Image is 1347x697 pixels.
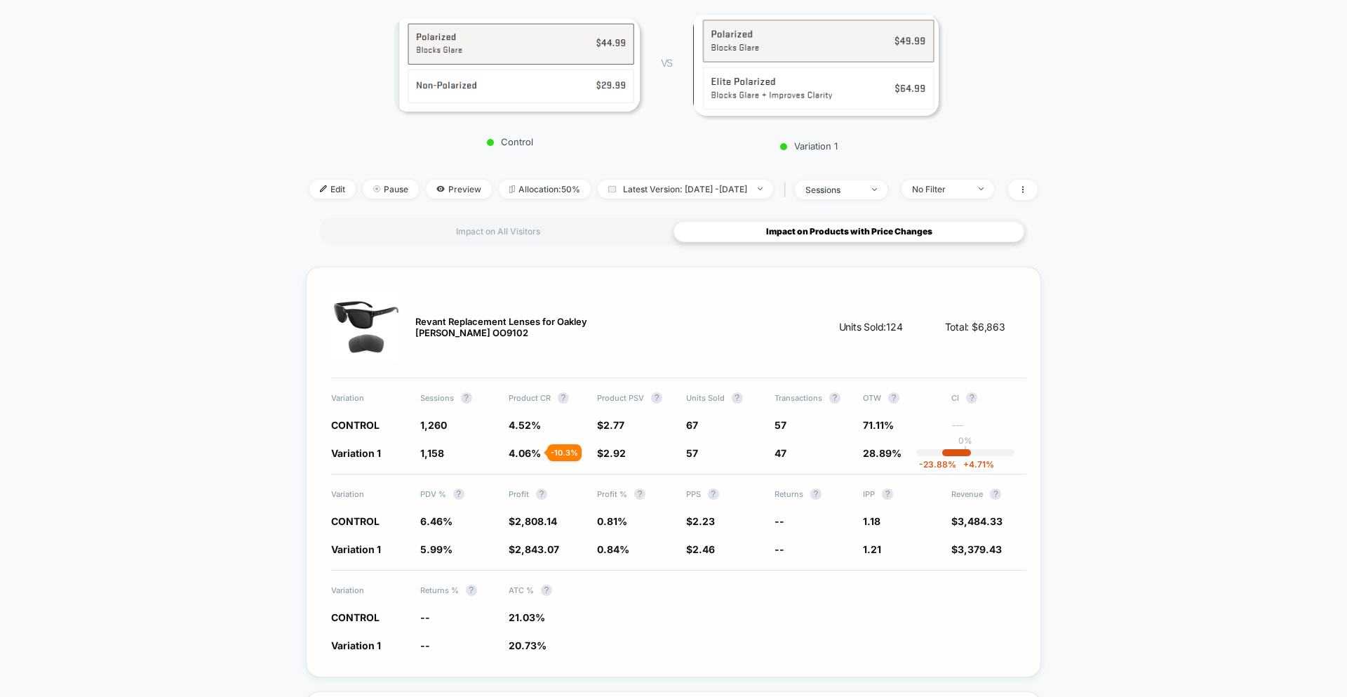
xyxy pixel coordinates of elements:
[872,188,877,191] img: end
[956,459,994,470] span: 4.71 %
[331,392,406,404] span: Variation
[686,392,760,404] span: Units Sold
[331,543,381,555] span: Variation 1
[775,447,786,459] span: 47
[394,18,640,112] img: Control main
[693,14,939,116] img: Variation 1 main
[966,392,977,404] button: ?
[958,435,972,446] p: 0%
[863,515,880,527] span: 1.18
[598,180,773,199] span: Latest Version: [DATE] - [DATE]
[651,392,662,404] button: ?
[775,419,786,431] span: 57
[597,392,671,404] span: Product PSV
[331,639,381,651] span: Variation 1
[509,543,559,555] span: $2,843.07
[509,489,583,500] span: Profit
[331,419,380,431] span: CONTROL
[420,447,444,459] span: 1,158
[331,447,381,459] span: Variation 1
[912,184,968,194] div: No Filter
[420,515,453,527] span: 6.46%
[509,585,583,596] span: ATC %
[882,489,893,500] button: ?
[466,585,477,596] button: ?
[331,515,380,527] span: CONTROL
[420,611,430,623] span: --
[509,447,541,459] span: 4.06%
[597,515,627,527] span: 0.81%
[387,136,633,147] p: Control
[686,447,698,459] span: 57
[810,489,822,500] button: ?
[686,419,698,431] span: 67
[963,459,969,470] span: +
[775,543,784,555] span: --
[323,221,673,242] div: Impact on All Visitors
[415,316,626,338] span: Revant Replacement Lenses for Oakley [PERSON_NAME] OO9102
[309,180,356,199] span: Edit
[951,392,1026,404] span: CI
[420,419,447,431] span: 1,260
[686,140,932,152] p: Variation 1
[661,57,672,69] span: VS
[509,185,515,193] img: rebalance
[919,459,956,470] span: -23.88 %
[863,392,937,404] span: OTW
[509,392,583,404] span: Product CR
[775,489,849,500] span: Returns
[420,639,430,651] span: --
[758,187,763,190] img: end
[331,292,401,362] img: Revant Replacement Lenses for Oakley Holbrook OO9102
[420,392,495,404] span: Sessions
[863,543,881,555] span: 1.21
[320,185,327,192] img: edit
[597,489,671,500] span: Profit %
[775,515,784,527] span: --
[597,447,626,459] span: $2.92
[608,185,616,192] img: calendar
[888,392,899,404] button: ?
[708,489,719,500] button: ?
[509,639,547,651] span: 20.73%
[829,392,840,404] button: ?
[597,543,629,555] span: 0.84%
[420,489,495,500] span: PDV %
[509,611,545,623] span: 21.03%
[331,489,406,500] span: Variation
[331,611,380,623] span: CONTROL
[951,489,1026,500] span: Revenue
[634,489,645,500] button: ?
[686,515,715,527] span: $2.23
[420,543,453,555] span: 5.99%
[775,392,849,404] span: Transactions
[536,489,547,500] button: ?
[509,419,541,431] span: 4.52%
[461,392,472,404] button: ?
[732,392,743,404] button: ?
[509,515,557,527] span: $2,808.14
[951,543,1002,555] span: $3,379.43
[951,421,1026,432] span: ---
[426,180,492,199] span: Preview
[945,320,1005,334] span: Total: $ 6,863
[363,180,419,199] span: Pause
[373,185,380,192] img: end
[558,392,569,404] button: ?
[547,444,582,461] div: - 10.3 %
[964,446,967,456] p: |
[420,585,495,596] span: Returns %
[863,489,937,500] span: IPP
[863,419,894,431] span: 71.11%
[686,543,715,555] span: $2.46
[453,489,464,500] button: ?
[805,185,862,195] div: sessions
[673,221,1024,242] div: Impact on Products with Price Changes
[499,180,591,199] span: Allocation: 50%
[839,320,903,334] span: Units Sold: 124
[331,585,406,596] span: Variation
[597,419,624,431] span: $2.77
[863,447,902,459] span: 28.89%
[686,489,760,500] span: PPS
[990,489,1001,500] button: ?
